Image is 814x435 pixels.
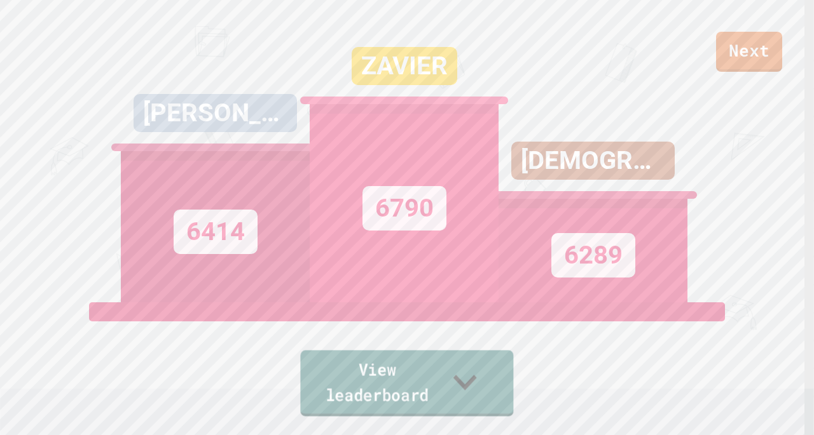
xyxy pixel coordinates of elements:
[134,94,297,132] div: [PERSON_NAME]
[511,142,675,180] div: [DEMOGRAPHIC_DATA]
[716,32,782,72] a: Next
[362,186,446,231] div: 6790
[551,233,635,278] div: 6289
[174,210,258,254] div: 6414
[352,47,457,85] div: ZAVIER
[300,351,513,417] a: View leaderboard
